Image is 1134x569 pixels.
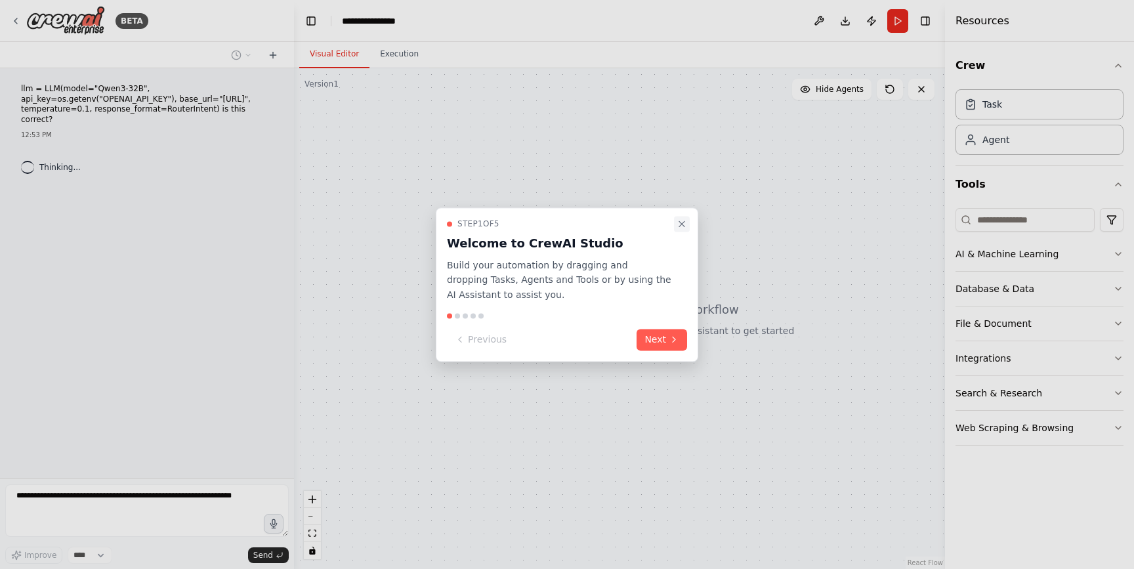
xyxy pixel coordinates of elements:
h3: Welcome to CrewAI Studio [447,234,671,253]
button: Close walkthrough [674,216,690,232]
p: Build your automation by dragging and dropping Tasks, Agents and Tools or by using the AI Assista... [447,258,671,303]
button: Previous [447,329,514,350]
span: Step 1 of 5 [457,219,499,229]
button: Hide left sidebar [302,12,320,30]
button: Next [637,329,687,350]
